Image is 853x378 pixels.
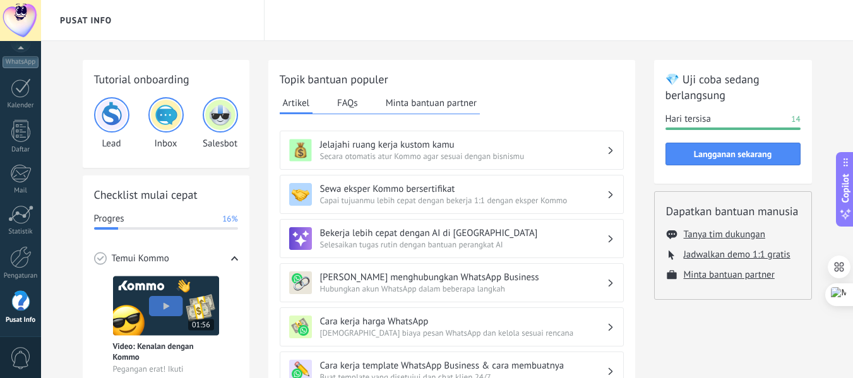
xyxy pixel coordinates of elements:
h3: Sewa eksper Kommo bersertifikat [320,183,607,195]
span: Selesaikan tugas rutin dengan bantuan perangkat AI [320,239,607,250]
h2: Tutorial onboarding [94,71,238,87]
span: Video: Kenalan dengan Kommo [113,341,219,362]
div: Kalender [3,102,39,110]
span: Temui Kommo [112,252,169,265]
h2: 💎 Uji coba sedang berlangsung [665,71,801,103]
div: Pusat Info [3,316,39,324]
img: Meet video [113,276,219,336]
h2: Topik bantuan populer [280,71,624,87]
button: Langganan sekarang [665,143,801,165]
div: Inbox [148,97,184,150]
button: Jadwalkan demo 1:1 gratis [684,249,790,261]
div: Mail [3,187,39,195]
span: Copilot [839,174,852,203]
button: Minta bantuan partner [383,93,480,112]
div: Lead [94,97,129,150]
span: Secara otomatis atur Kommo agar sesuai dengan bisnismu [320,151,607,162]
span: 14 [791,113,800,126]
div: Statistik [3,228,39,236]
div: Salesbot [203,97,238,150]
span: Langganan sekarang [694,150,772,158]
h3: Jelajahi ruang kerja kustom kamu [320,139,607,151]
button: Minta bantuan partner [684,269,775,281]
div: Daftar [3,146,39,154]
span: [DEMOGRAPHIC_DATA] biaya pesan WhatsApp dan kelola sesuai rencana [320,328,607,338]
span: Hubungkan akun WhatsApp dalam beberapa langkah [320,283,607,294]
span: Progres [94,213,124,225]
button: FAQs [334,93,361,112]
div: Pengaturan [3,272,39,280]
h2: Dapatkan bantuan manusia [666,203,800,219]
h3: [PERSON_NAME] menghubungkan WhatsApp Business [320,271,607,283]
span: Capai tujuanmu lebih cepat dengan bekerja 1:1 dengan eksper Kommo [320,195,607,206]
div: WhatsApp [3,56,39,68]
button: Tanya tim dukungan [684,228,765,240]
h3: Cara kerja harga WhatsApp [320,316,607,328]
h3: Bekerja lebih cepat dengan AI di [GEOGRAPHIC_DATA] [320,227,607,239]
span: Hari tersisa [665,113,711,126]
button: Artikel [280,93,313,114]
h3: Cara kerja template WhatsApp Business & cara membuatnya [320,360,607,372]
h2: Checklist mulai cepat [94,187,238,203]
span: 16% [222,213,237,225]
